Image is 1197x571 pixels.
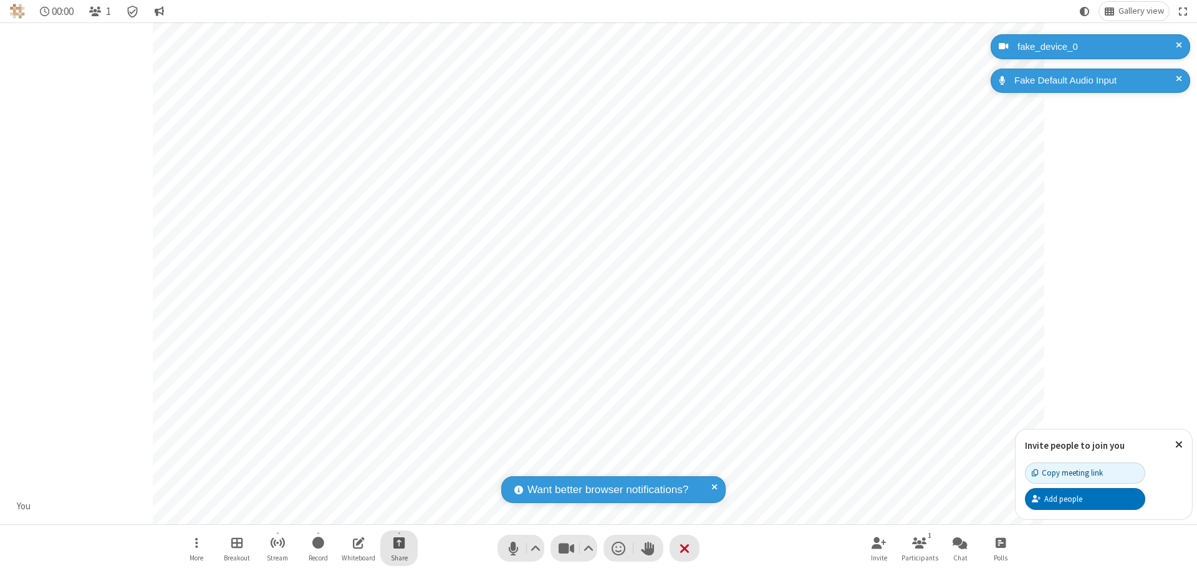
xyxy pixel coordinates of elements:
[1032,467,1103,479] div: Copy meeting link
[1013,40,1181,54] div: fake_device_0
[925,530,935,541] div: 1
[121,2,145,21] div: Meeting details Encryption enabled
[941,530,979,566] button: Open chat
[901,530,938,566] button: Open participant list
[1075,2,1095,21] button: Using system theme
[1118,6,1164,16] span: Gallery view
[1010,74,1181,88] div: Fake Default Audio Input
[309,554,328,562] span: Record
[218,530,256,566] button: Manage Breakout Rooms
[178,530,215,566] button: Open menu
[901,554,938,562] span: Participants
[149,2,169,21] button: Conversation
[10,4,25,19] img: QA Selenium DO NOT DELETE OR CHANGE
[1174,2,1193,21] button: Fullscreen
[527,535,544,562] button: Audio settings
[52,6,74,17] span: 00:00
[527,482,688,498] span: Want better browser notifications?
[953,554,968,562] span: Chat
[994,554,1007,562] span: Polls
[1025,463,1145,484] button: Copy meeting link
[299,530,337,566] button: Start recording
[340,530,377,566] button: Open shared whiteboard
[670,535,699,562] button: End or leave meeting
[550,535,597,562] button: Stop video (⌘+Shift+V)
[1025,439,1125,451] label: Invite people to join you
[259,530,296,566] button: Start streaming
[224,554,250,562] span: Breakout
[871,554,887,562] span: Invite
[982,530,1019,566] button: Open poll
[190,554,203,562] span: More
[84,2,116,21] button: Open participant list
[342,554,375,562] span: Whiteboard
[1025,488,1145,509] button: Add people
[1099,2,1169,21] button: Change layout
[860,530,898,566] button: Invite participants (⌘+Shift+I)
[35,2,79,21] div: Timer
[391,554,408,562] span: Share
[633,535,663,562] button: Raise hand
[498,535,544,562] button: Mute (⌘+Shift+A)
[580,535,597,562] button: Video setting
[12,499,36,514] div: You
[267,554,288,562] span: Stream
[603,535,633,562] button: Send a reaction
[1166,429,1192,460] button: Close popover
[380,530,418,566] button: Start sharing
[106,6,111,17] span: 1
